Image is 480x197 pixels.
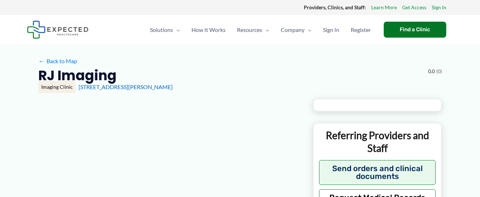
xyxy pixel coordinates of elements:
a: Get Access [402,3,426,12]
div: Imaging Clinic [38,81,76,93]
span: Resources [237,17,262,42]
span: Menu Toggle [173,17,180,42]
a: ResourcesMenu Toggle [231,17,275,42]
span: How It Works [192,17,226,42]
a: ←Back to Map [38,56,77,66]
img: Expected Healthcare Logo - side, dark font, small [27,21,88,39]
span: Company [281,17,304,42]
span: 0.0 [428,67,435,76]
a: CompanyMenu Toggle [275,17,317,42]
span: Register [351,17,371,42]
button: Send orders and clinical documents [319,160,436,185]
span: (0) [436,67,442,76]
span: ← [38,58,45,64]
a: How It Works [186,17,231,42]
a: Find a Clinic [384,22,446,38]
a: [STREET_ADDRESS][PERSON_NAME] [79,83,173,90]
strong: Providers, Clinics, and Staff: [304,4,366,10]
a: Sign In [317,17,345,42]
nav: Primary Site Navigation [144,17,377,42]
span: Sign In [323,17,339,42]
a: SolutionsMenu Toggle [144,17,186,42]
h2: RJ Imaging [38,67,117,84]
span: Menu Toggle [304,17,312,42]
a: Learn More [371,3,397,12]
p: Referring Providers and Staff [319,129,436,155]
a: Register [345,17,377,42]
span: Menu Toggle [262,17,269,42]
a: Sign In [432,3,446,12]
span: Solutions [150,17,173,42]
